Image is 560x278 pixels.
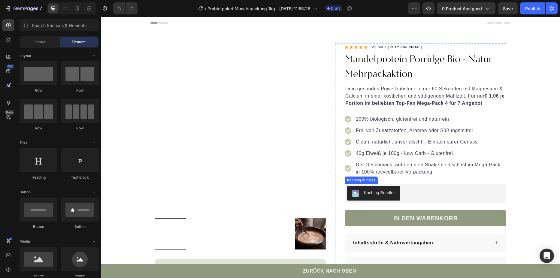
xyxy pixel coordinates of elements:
[263,173,294,179] div: Kaching Bundles
[245,161,275,166] div: Kaching Bundles
[159,201,190,233] img: Strong Starts for Change - mach Power aus Mandel Protein Porridge
[251,173,258,180] img: KachingBundles.png
[20,88,57,93] div: Row
[89,138,99,148] span: Toggle open
[61,88,99,93] div: Row
[20,239,30,244] span: Media
[20,224,57,229] div: Button
[255,122,404,129] p: Clean, natürlich, unverfälscht – Einfach purer Genuss
[89,187,99,197] span: Toggle open
[61,175,99,180] div: Text Block
[244,68,404,90] p: Dein gesundes Powerfrühstück in nur 60 Sekunden mit Magnesium & Calcium in einer köstlichen und s...
[331,6,340,11] span: Draft
[202,251,257,258] p: ↑
[20,189,31,195] span: Button
[255,144,404,159] p: Der Geschmack, auf den dein Shake neidisch ist im Mega-Pack - in 100% recycelbarer Verpackung
[20,140,27,146] span: Text
[124,201,155,233] img: Nachfüllpackung Mandel Protein Porridge auspacken
[207,5,310,12] span: Probierpaket Monatspackung 1kg - [DATE] 11:58:26
[33,39,46,45] span: Section
[5,110,14,115] div: Beta
[244,193,405,210] button: IN DEN WARENKORB
[252,222,332,230] p: Inhaltsstoffe & Nährwertangaben
[437,2,495,14] button: 0 product assigned
[89,237,99,246] span: Toggle open
[498,2,518,14] button: Save
[20,175,57,180] div: Heading
[6,64,14,69] div: 450
[113,2,138,14] div: Undo/Redo
[20,19,99,31] input: Search Sections & Elements
[540,249,554,263] div: Open Intercom Messenger
[252,246,303,253] p: Einfache Anwendung
[205,5,206,12] span: /
[255,133,404,140] p: 40g Eiweiß je 100g - Low Carb - Glutenfrei
[202,252,255,257] strong: ZURÜCK NACH OBEN
[255,99,404,106] p: 100% biologisch, glutenfrei und naturrein
[503,6,513,11] span: Save
[244,77,403,89] strong: € 1,06 je Portion im beliebten Top-Fan Mega-Pack 4 für 7 Angebot
[255,110,404,117] p: Frei von Zusatzstoffen, Aromen oder Süßungsmittel
[89,51,99,61] span: Toggle open
[61,224,99,229] div: Button
[61,125,99,131] div: Row
[292,197,357,206] div: IN DEN WARENKORB
[101,17,560,278] iframe: Design area
[20,125,57,131] div: Row
[442,5,482,12] span: 0 product assigned
[271,27,321,33] p: 22,500+ [PERSON_NAME]
[20,53,31,59] span: Layout
[194,201,225,233] img: Mandel Protein Porridge Natur zubereiten
[246,169,299,184] button: Kaching Bundles
[244,35,405,65] h1: Mandelprotein Porridge Bio - Natur Mehrpackaktion
[2,2,45,14] button: 7
[520,2,545,14] button: Publish
[525,5,540,12] div: Publish
[72,39,86,45] span: Element
[39,5,42,12] p: 7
